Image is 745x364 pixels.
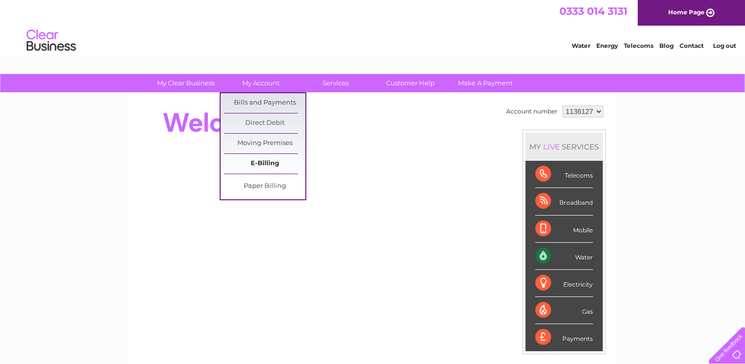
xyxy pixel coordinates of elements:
[559,5,627,17] a: 0333 014 3131
[596,42,618,49] a: Energy
[535,243,593,270] div: Water
[140,5,606,48] div: Clear Business is a trading name of Verastar Limited (registered in [GEOGRAPHIC_DATA] No. 3667643...
[541,142,562,151] div: LIVE
[295,74,376,92] a: Services
[535,161,593,188] div: Telecoms
[224,154,305,174] a: E-Billing
[224,134,305,153] a: Moving Premises
[224,93,305,113] a: Bills and Payments
[224,177,305,196] a: Paper Billing
[535,188,593,215] div: Broadband
[713,42,736,49] a: Log out
[624,42,653,49] a: Telecoms
[535,216,593,243] div: Mobile
[224,113,305,133] a: Direct Debit
[659,42,674,49] a: Blog
[26,26,76,56] img: logo.png
[535,297,593,324] div: Gas
[504,103,560,120] td: Account number
[220,74,301,92] a: My Account
[370,74,451,92] a: Customer Help
[572,42,590,49] a: Water
[535,270,593,297] div: Electricity
[680,42,704,49] a: Contact
[525,133,603,161] div: MY SERVICES
[145,74,227,92] a: My Clear Business
[445,74,526,92] a: Make A Payment
[535,324,593,351] div: Payments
